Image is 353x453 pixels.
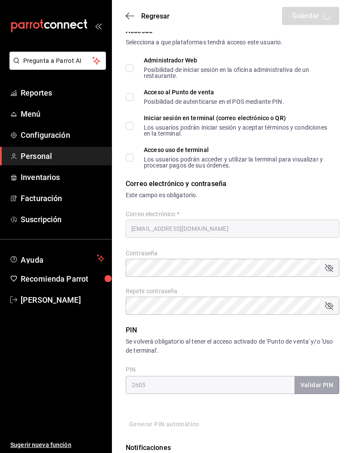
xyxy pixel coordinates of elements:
[126,376,294,394] input: 3 a 6 dígitos
[141,12,170,20] span: Regresar
[21,294,105,306] span: [PERSON_NAME]
[126,179,339,189] div: Correo electrónico y contraseña
[126,288,339,294] label: Repetir contraseña
[21,108,105,120] span: Menú
[21,87,105,99] span: Reportes
[23,56,93,65] span: Pregunta a Parrot AI
[126,220,339,238] input: ejemplo@gmail.com
[10,441,105,450] span: Sugerir nueva función
[126,337,339,355] div: Se volverá obligatorio al tener el acceso activado de 'Punto de venta' y/o 'Uso de terminal'.
[126,38,339,47] div: Selecciona a que plataformas tendrá acceso este usuario.
[126,325,339,335] div: PIN
[126,211,339,217] label: Correo electrónico
[21,171,105,183] span: Inventarios
[21,253,93,264] span: Ayuda
[126,250,339,256] label: Contraseña
[126,366,136,372] label: PIN
[144,99,284,105] div: Posibilidad de autenticarse en el POS mediante PIN.
[21,192,105,204] span: Facturación
[126,12,170,20] button: Regresar
[144,89,284,95] div: Acceso al Punto de venta
[21,150,105,162] span: Personal
[6,62,106,71] a: Pregunta a Parrot AI
[144,57,332,63] div: Administrador Web
[126,191,339,200] div: Este campo es obligatorio.
[144,147,332,153] div: Acceso uso de terminal
[21,273,105,285] span: Recomienda Parrot
[144,156,332,168] div: Los usuarios podrán acceder y utilizar la terminal para visualizar y procesar pagos de sus órdenes.
[126,443,339,453] div: Notificaciones
[21,214,105,225] span: Suscripción
[21,129,105,141] span: Configuración
[144,124,332,137] div: Los usuarios podrán iniciar sesión y aceptar términos y condiciones en la terminal.
[144,115,332,121] div: Iniciar sesión en terminal (correo electrónico o QR)
[9,52,106,70] button: Pregunta a Parrot AI
[144,67,332,79] div: Posibilidad de iniciar sesión en la oficina administrativa de un restaurante.
[95,22,102,29] button: open_drawer_menu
